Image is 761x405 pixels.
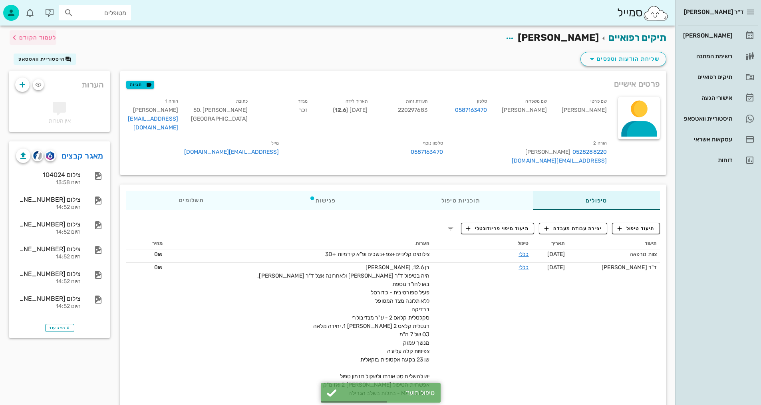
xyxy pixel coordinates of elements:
[411,148,443,157] a: 0587163470
[191,115,248,122] span: [GEOGRAPHIC_DATA]
[590,99,607,104] small: שם פרטי
[678,151,758,170] a: דוחות
[477,99,487,104] small: טלפון
[16,245,81,253] div: צילום [PHONE_NUMBER][DATE]
[682,157,732,163] div: דוחות
[32,150,43,161] button: cliniview logo
[571,250,657,258] div: צוות מרפאה
[525,99,547,104] small: שם משפחה
[45,324,74,332] button: הצג עוד
[16,204,81,211] div: היום 14:52
[298,99,308,104] small: מגדר
[236,99,248,104] small: כתובת
[580,52,666,66] button: שליחת הודעות וטפסים
[682,95,732,101] div: אישורי הגעה
[166,237,433,250] th: הערות
[678,88,758,107] a: אישורי הגעה
[200,107,201,113] span: ,
[335,107,346,113] strong: 12.6
[494,95,554,137] div: [PERSON_NAME]
[193,107,248,113] span: [PERSON_NAME] 50
[518,32,599,43] span: [PERSON_NAME]
[533,191,660,210] div: טיפולים
[128,115,178,131] a: [EMAIL_ADDRESS][DOMAIN_NAME]
[519,251,529,258] a: כללי
[49,117,71,124] span: אין הערות
[678,67,758,87] a: תיקים רפואיים
[16,196,81,203] div: צילום [PHONE_NUMBER][DATE]
[256,191,389,210] div: פגישות
[455,106,487,115] a: 0587163470
[18,56,65,62] span: היסטוריית וואטסאפ
[684,8,743,16] span: ד״ר [PERSON_NAME]
[16,179,81,186] div: היום 13:58
[154,251,163,258] span: 0₪
[16,270,81,278] div: צילום [PHONE_NUMBER][DATE]
[254,95,314,137] div: זכר
[618,225,655,232] span: תיעוד טיפול
[165,99,178,104] small: הורה 1
[46,151,54,160] img: romexis logo
[130,81,151,88] span: תגיות
[16,303,81,310] div: היום 14:52
[433,237,532,250] th: טיפול
[423,141,443,146] small: טלפון נוסף
[126,237,166,250] th: מחיר
[24,6,28,11] span: תג
[128,106,178,115] div: [PERSON_NAME]
[271,141,279,146] small: מייל
[16,278,81,285] div: היום 14:52
[346,99,368,104] small: תאריך לידה
[14,54,76,65] button: היסטוריית וואטסאפ
[682,136,732,143] div: עסקאות אשראי
[333,107,368,113] span: [DATE] ( )
[389,191,533,210] div: תוכניות טיפול
[19,34,56,41] span: לעמוד הקודם
[10,30,56,45] button: לעמוד הקודם
[678,130,758,149] a: עסקאות אשראי
[608,32,666,43] a: תיקים רפואיים
[682,74,732,80] div: תיקים רפואיים
[325,251,429,258] span: צילומים קליניים+צפ+נשכים ופ"א קידמיות +3D
[643,5,669,21] img: SmileCloud logo
[519,264,529,271] a: כללי
[154,264,163,271] span: 0₪
[466,225,529,232] span: תיעוד מיפוי פריודונטלי
[16,220,81,228] div: צילום [PHONE_NUMBER][DATE]
[456,148,607,157] div: [PERSON_NAME]
[49,326,70,330] span: הצג עוד
[16,171,81,179] div: צילום 104024
[341,389,435,397] div: טיפול תועד
[678,47,758,66] a: רשימת המתנה
[571,263,657,272] div: ד"ר [PERSON_NAME]
[547,251,565,258] span: [DATE]
[544,225,602,232] span: יצירת עבודת מעבדה
[62,149,103,162] a: מאגר קבצים
[539,223,607,234] button: יצירת עבודת מעבדה
[614,77,660,90] span: פרטים אישיים
[126,81,154,89] button: תגיות
[678,26,758,45] a: [PERSON_NAME]
[682,32,732,39] div: [PERSON_NAME]
[45,150,56,161] button: romexis logo
[184,149,279,155] a: [EMAIL_ADDRESS][DOMAIN_NAME]
[16,229,81,236] div: היום 14:52
[547,264,565,271] span: [DATE]
[9,71,110,94] div: הערות
[568,237,660,250] th: תיעוד
[406,99,427,104] small: תעודת זהות
[612,223,660,234] button: תיעוד טיפול
[678,109,758,128] a: היסטוריית וואטסאפ
[572,148,607,157] a: 0528288220
[512,157,607,164] a: [EMAIL_ADDRESS][DOMAIN_NAME]
[179,198,204,203] span: תשלומים
[682,115,732,122] div: היסטוריית וואטסאפ
[398,107,427,113] span: 220297683
[16,254,81,260] div: היום 14:52
[33,151,42,160] img: cliniview logo
[587,54,660,64] span: שליחת הודעות וטפסים
[617,4,669,22] div: סמייל
[593,141,607,146] small: הורה 2
[16,295,81,302] div: צילום [PHONE_NUMBER][DATE]
[461,223,534,234] button: תיעוד מיפוי פריודונטלי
